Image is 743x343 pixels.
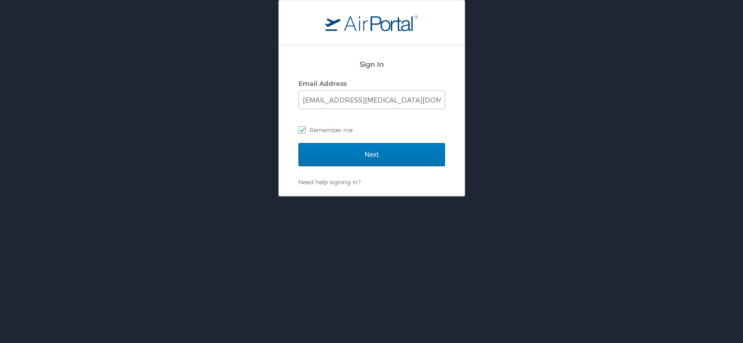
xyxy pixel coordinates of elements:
label: Remember me [298,123,445,137]
a: Need help signing in? [298,178,361,186]
img: logo [325,14,418,31]
label: Email Address [298,79,347,88]
input: Next [298,143,445,166]
h2: Sign In [298,59,445,70]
